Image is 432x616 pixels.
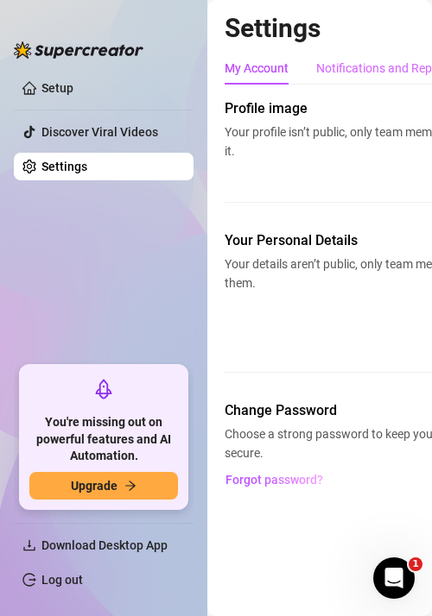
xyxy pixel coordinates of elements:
[14,41,143,59] img: logo-BBDzfeDw.svg
[71,479,118,493] span: Upgrade
[29,472,178,500] button: Upgradearrow-right
[226,473,323,487] span: Forgot password?
[22,538,36,552] span: download
[93,379,114,399] span: rocket
[29,414,178,465] span: You're missing out on powerful features and AI Automation.
[41,81,73,95] a: Setup
[41,160,87,173] a: Settings
[41,538,168,552] span: Download Desktop App
[225,466,323,493] button: Forgot password?
[41,125,158,139] a: Discover Viral Videos
[225,12,415,45] h2: Settings
[373,557,415,599] iframe: Intercom live chat
[225,59,289,78] div: My Account
[41,573,83,587] a: Log out
[124,480,137,492] span: arrow-right
[409,557,422,571] span: 1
